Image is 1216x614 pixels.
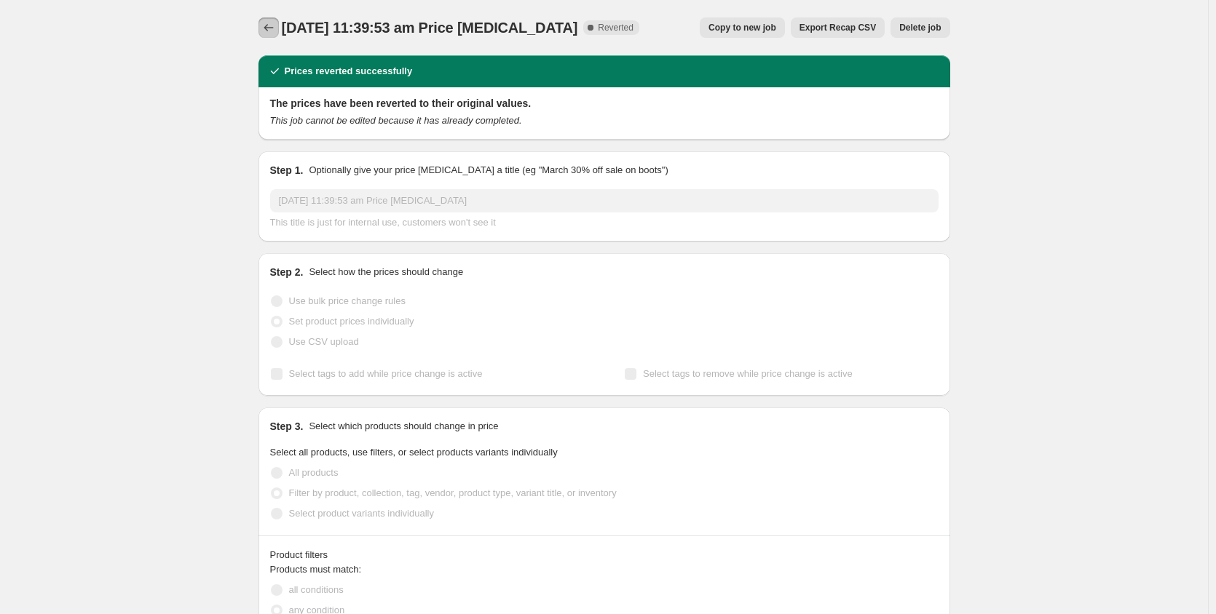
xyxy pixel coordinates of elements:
span: [DATE] 11:39:53 am Price [MEDICAL_DATA] [282,20,578,36]
span: Set product prices individually [289,316,414,327]
h2: Step 1. [270,163,304,178]
span: Filter by product, collection, tag, vendor, product type, variant title, or inventory [289,487,617,498]
span: Use CSV upload [289,336,359,347]
span: Delete job [899,22,941,33]
i: This job cannot be edited because it has already completed. [270,115,522,126]
span: Copy to new job [708,22,776,33]
h2: Prices reverted successfully [285,64,413,79]
span: Use bulk price change rules [289,295,406,306]
input: 30% off holiday sale [270,189,939,212]
span: Products must match: [270,564,362,575]
h2: Step 3. [270,419,304,434]
button: Export Recap CSV [791,17,885,38]
h2: Step 2. [270,265,304,279]
p: Optionally give your price [MEDICAL_DATA] a title (eg "March 30% off sale on boots") [309,163,668,178]
span: Select tags to add while price change is active [289,368,483,379]
div: Product filters [270,548,939,562]
p: Select how the prices should change [309,265,463,279]
span: All products [289,467,339,478]
h2: The prices have been reverted to their original values. [270,96,939,111]
span: Select all products, use filters, or select products variants individually [270,447,558,458]
button: Price change jobs [258,17,279,38]
span: Reverted [598,22,633,33]
p: Select which products should change in price [309,419,498,434]
span: Select product variants individually [289,508,434,519]
span: all conditions [289,584,344,595]
button: Copy to new job [700,17,785,38]
button: Delete job [891,17,949,38]
span: This title is just for internal use, customers won't see it [270,217,496,228]
span: Export Recap CSV [800,22,876,33]
span: Select tags to remove while price change is active [643,368,853,379]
